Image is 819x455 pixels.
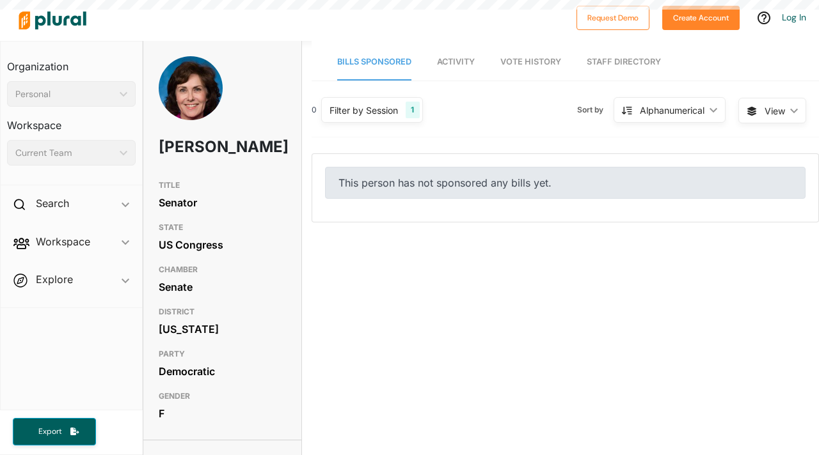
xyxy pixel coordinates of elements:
[576,10,649,24] a: Request Demo
[159,193,286,212] div: Senator
[325,167,806,199] div: This person has not sponsored any bills yet.
[159,320,286,339] div: [US_STATE]
[159,56,223,134] img: Headshot of Jacky Rosen
[29,426,70,437] span: Export
[159,362,286,381] div: Democratic
[159,304,286,320] h3: DISTRICT
[662,6,740,30] button: Create Account
[7,107,136,135] h3: Workspace
[337,44,411,81] a: Bills Sponsored
[159,235,286,254] div: US Congress
[500,44,561,81] a: Vote History
[312,104,317,116] div: 0
[765,104,785,118] span: View
[337,57,411,66] span: Bills Sponsored
[15,88,115,101] div: Personal
[159,346,286,362] h3: PARTY
[437,57,475,66] span: Activity
[159,220,286,235] h3: STATE
[500,57,561,66] span: Vote History
[36,196,69,210] h2: Search
[159,389,286,404] h3: GENDER
[159,262,286,277] h3: CHAMBER
[406,102,419,118] div: 1
[7,48,136,76] h3: Organization
[159,404,286,423] div: F
[13,418,96,445] button: Export
[15,146,115,160] div: Current Team
[577,104,614,116] span: Sort by
[640,104,704,117] div: Alphanumerical
[159,128,235,166] h1: [PERSON_NAME]
[662,10,740,24] a: Create Account
[782,12,806,23] a: Log In
[437,44,475,81] a: Activity
[330,104,398,117] div: Filter by Session
[159,277,286,297] div: Senate
[159,178,286,193] h3: TITLE
[587,44,661,81] a: Staff Directory
[576,6,649,30] button: Request Demo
